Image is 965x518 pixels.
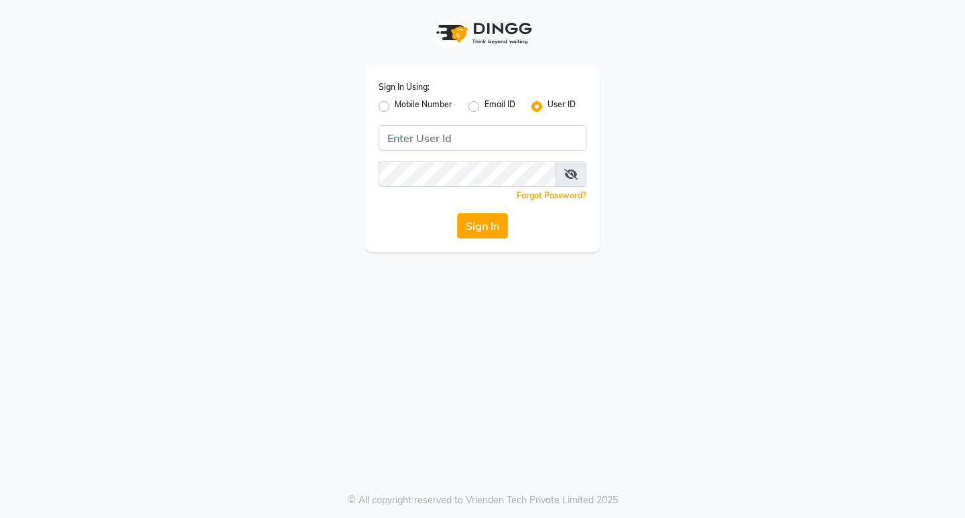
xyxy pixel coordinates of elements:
input: Username [379,161,556,187]
img: logo1.svg [429,13,536,53]
a: Forgot Password? [517,190,586,200]
label: User ID [548,99,576,115]
label: Mobile Number [395,99,452,115]
label: Sign In Using: [379,81,430,93]
label: Email ID [485,99,515,115]
button: Sign In [457,213,508,239]
input: Username [379,125,586,151]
